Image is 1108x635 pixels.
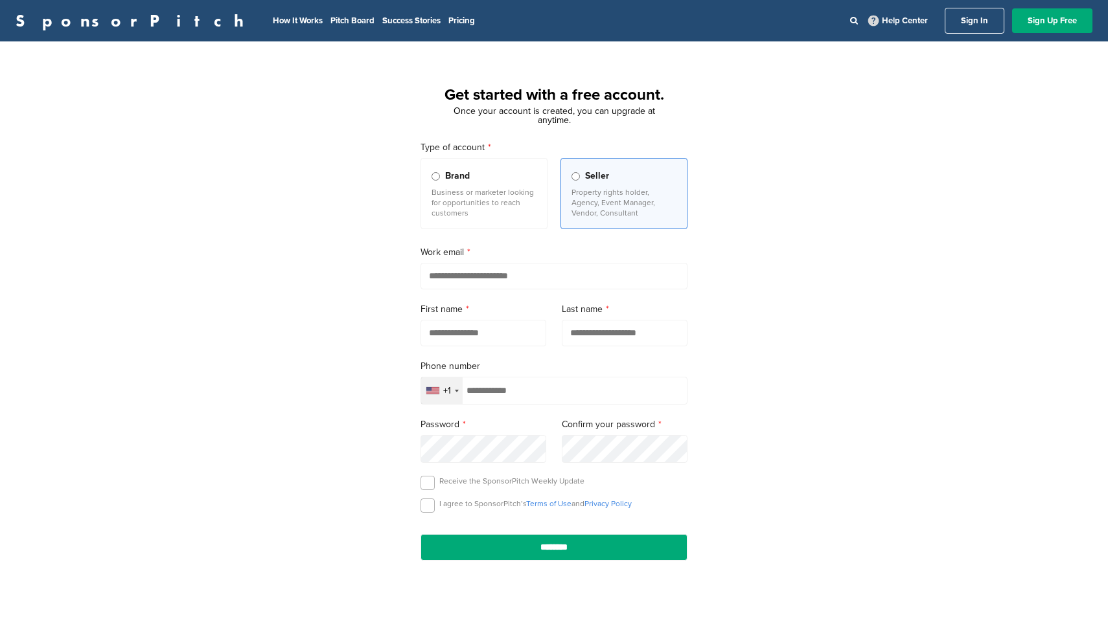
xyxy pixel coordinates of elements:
[443,386,451,395] div: +1
[421,359,687,373] label: Phone number
[562,418,687,432] label: Confirm your password
[571,187,676,218] p: Property rights holder, Agency, Event Manager, Vendor, Consultant
[432,187,537,218] p: Business or marketer looking for opportunities to reach customers
[421,377,463,404] div: Selected country
[421,140,687,155] label: Type of account
[421,418,546,432] label: Password
[273,16,323,26] a: How It Works
[439,498,632,509] p: I agree to SponsorPitch’s and
[330,16,375,26] a: Pitch Board
[16,12,252,29] a: SponsorPitch
[526,499,571,508] a: Terms of Use
[448,16,475,26] a: Pricing
[562,302,687,317] label: Last name
[1012,8,1092,33] a: Sign Up Free
[585,169,609,183] span: Seller
[382,16,441,26] a: Success Stories
[584,499,632,508] a: Privacy Policy
[421,302,546,317] label: First name
[432,172,440,181] input: Brand Business or marketer looking for opportunities to reach customers
[421,245,687,260] label: Work email
[571,172,580,181] input: Seller Property rights holder, Agency, Event Manager, Vendor, Consultant
[945,8,1004,34] a: Sign In
[445,169,470,183] span: Brand
[439,476,584,486] p: Receive the SponsorPitch Weekly Update
[454,106,655,126] span: Once your account is created, you can upgrade at anytime.
[866,13,930,28] a: Help Center
[405,84,703,107] h1: Get started with a free account.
